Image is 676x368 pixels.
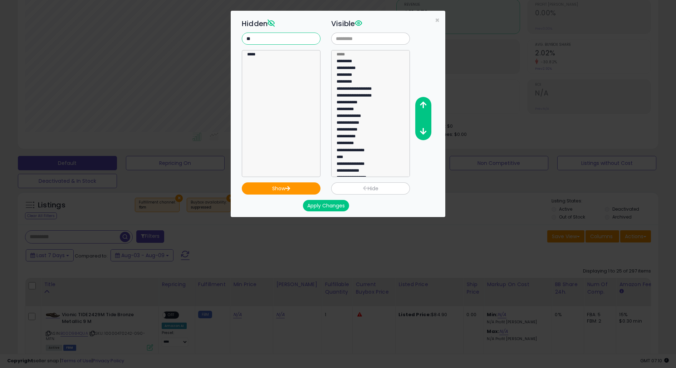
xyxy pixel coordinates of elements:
h3: Hidden [242,18,320,29]
button: Show [242,182,320,195]
span: × [435,15,440,25]
h3: Visible [331,18,410,29]
button: Hide [331,182,410,195]
button: Apply Changes [303,200,349,211]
